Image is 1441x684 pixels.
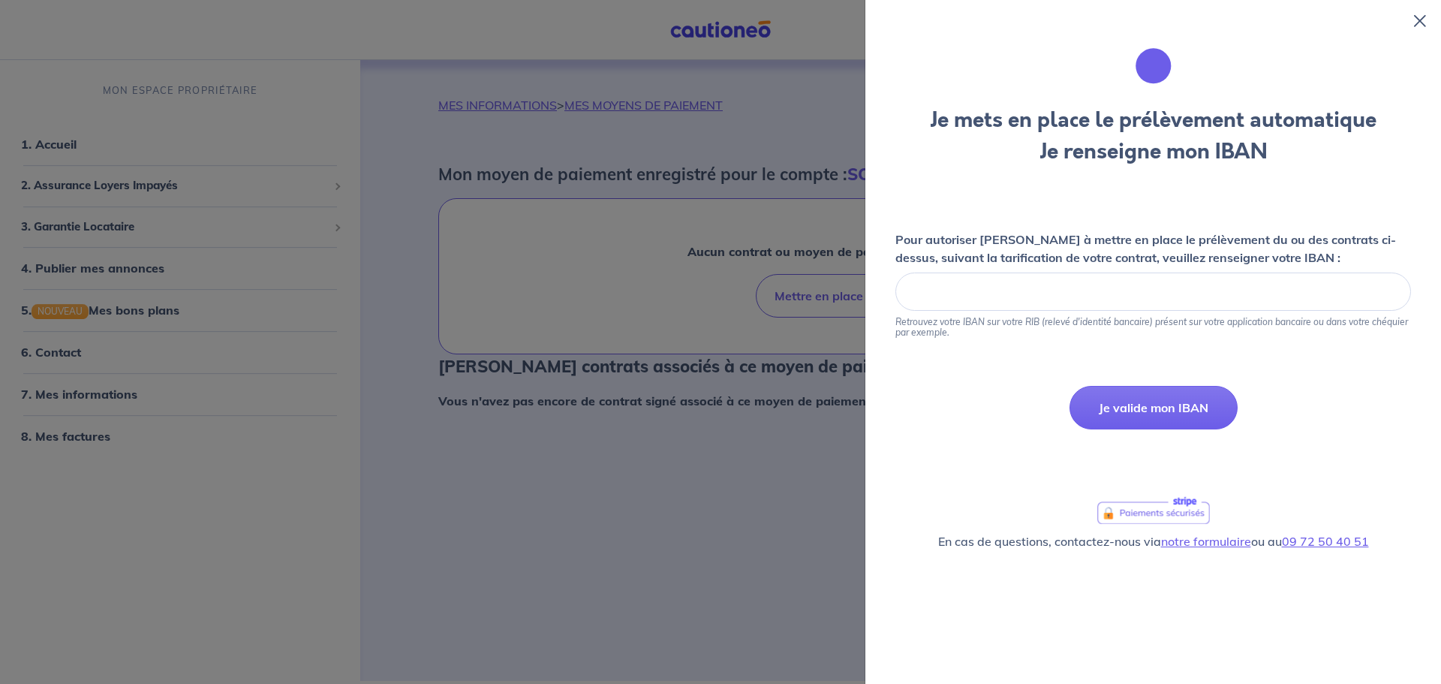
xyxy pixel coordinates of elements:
p: En cas de questions, contactez-nous via ou au [895,531,1411,552]
h3: Je renseigne mon IBAN [930,140,1376,165]
a: 09 72 50 40 51 [1282,534,1369,549]
img: logo-stripe [1097,496,1210,524]
iframe: Cadre sécurisé pour la saisie de l'IBAN [914,285,1392,298]
button: Je valide mon IBAN [1069,386,1238,429]
img: illu_credit_card.svg [1124,36,1184,96]
a: logo-stripe [1097,496,1211,525]
a: notre formulaire [1161,534,1251,549]
label: Pour autoriser [PERSON_NAME] à mettre en place le prélèvement du ou des contrats ci-dessus, suiva... [895,231,1411,267]
h3: Je mets en place le prélèvement automatique [930,108,1376,134]
em: Retrouvez votre IBAN sur votre RIB (relevé d'identité bancaire) présent sur votre application ban... [895,316,1408,338]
